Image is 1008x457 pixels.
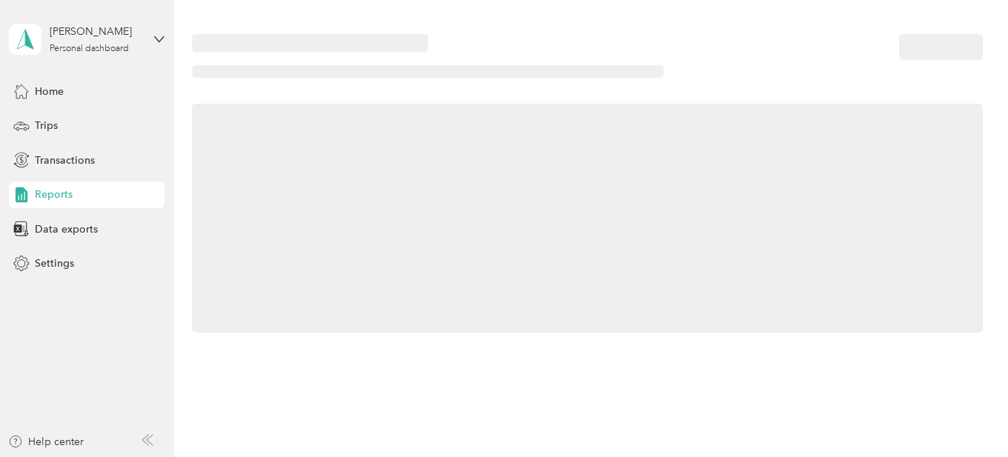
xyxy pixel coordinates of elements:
span: Transactions [35,153,95,168]
span: Trips [35,118,58,133]
span: Reports [35,187,73,202]
span: Settings [35,256,74,271]
div: [PERSON_NAME] [50,24,142,39]
iframe: Everlance-gr Chat Button Frame [925,374,1008,457]
button: Help center [8,434,84,450]
span: Home [35,84,64,99]
div: Personal dashboard [50,44,129,53]
span: Data exports [35,221,98,237]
